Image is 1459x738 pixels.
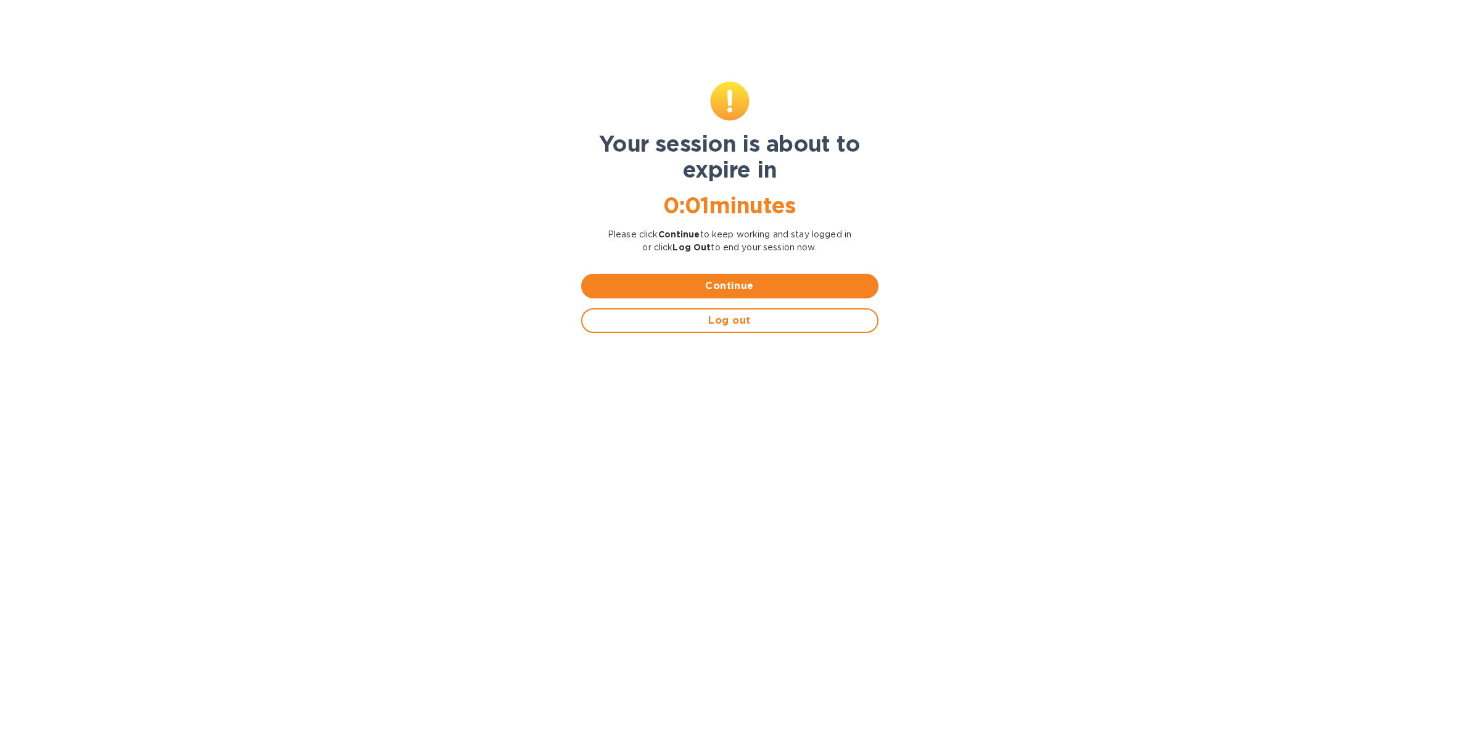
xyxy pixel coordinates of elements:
[672,242,711,252] b: Log Out
[581,308,878,333] button: Log out
[581,192,878,218] h1: 0 : 01 minutes
[658,229,700,239] b: Continue
[581,131,878,182] h1: Your session is about to expire in
[592,313,867,328] span: Log out
[581,228,878,254] p: Please click to keep working and stay logged in or click to end your session now.
[581,274,878,298] button: Continue
[591,279,869,293] span: Continue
